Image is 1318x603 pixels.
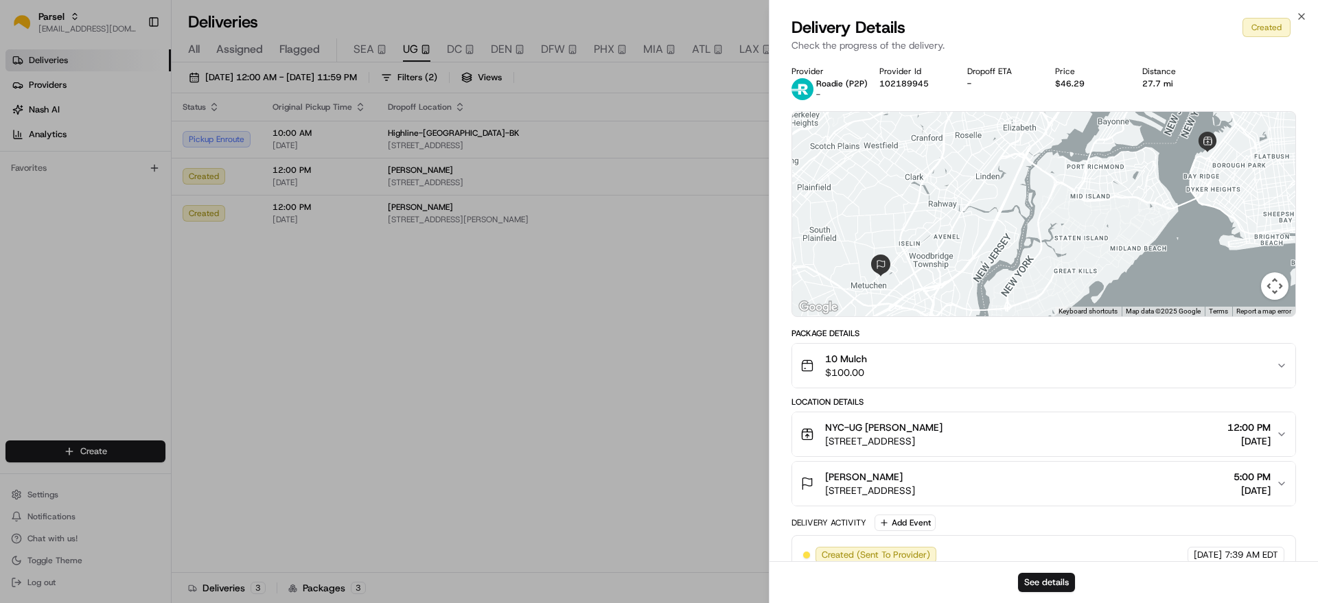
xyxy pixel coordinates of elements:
[792,412,1295,456] button: NYC-UG [PERSON_NAME][STREET_ADDRESS]12:00 PM[DATE]
[1194,549,1222,561] span: [DATE]
[1142,66,1208,77] div: Distance
[825,470,903,484] span: [PERSON_NAME]
[14,200,25,211] div: 📗
[36,88,227,103] input: Clear
[1055,66,1121,77] div: Price
[791,397,1296,407] div: Location Details
[791,78,813,100] img: roadie-logo-v2.jpg
[875,515,936,531] button: Add Event
[796,298,841,316] img: Google
[791,328,1296,339] div: Package Details
[791,38,1296,52] p: Check the progress of the delivery.
[116,200,127,211] div: 💻
[816,78,868,89] span: Roadie (P2P)
[825,352,867,366] span: 10 Mulch
[1227,421,1271,434] span: 12:00 PM
[1142,78,1208,89] div: 27.7 mi
[1234,484,1271,497] span: [DATE]
[967,78,1033,89] div: -
[1059,307,1118,316] button: Keyboard shortcuts
[233,135,250,152] button: Start new chat
[14,14,41,41] img: Nash
[130,199,220,213] span: API Documentation
[1225,549,1278,561] span: 7:39 AM EDT
[1227,434,1271,448] span: [DATE]
[14,131,38,156] img: 1736555255976-a54dd68f-1ca7-489b-9aae-adbdc363a1c4
[796,298,841,316] a: Open this area in Google Maps (opens a new window)
[1209,307,1228,315] a: Terms (opens in new tab)
[791,517,866,528] div: Delivery Activity
[792,344,1295,388] button: 10 Mulch$100.00
[825,434,943,448] span: [STREET_ADDRESS]
[1234,470,1271,484] span: 5:00 PM
[137,233,166,243] span: Pylon
[27,199,105,213] span: Knowledge Base
[967,66,1033,77] div: Dropoff ETA
[879,66,945,77] div: Provider Id
[791,16,905,38] span: Delivery Details
[1055,78,1121,89] div: $46.29
[111,193,226,218] a: 💻API Documentation
[825,366,867,379] span: $100.00
[8,193,111,218] a: 📗Knowledge Base
[791,66,857,77] div: Provider
[1261,272,1288,300] button: Map camera controls
[792,462,1295,506] button: [PERSON_NAME][STREET_ADDRESS]5:00 PM[DATE]
[47,145,174,156] div: We're available if you need us!
[47,131,225,145] div: Start new chat
[825,421,943,434] span: NYC-UG [PERSON_NAME]
[816,89,820,100] span: -
[822,549,930,561] span: Created (Sent To Provider)
[1018,573,1075,592] button: See details
[1126,307,1201,315] span: Map data ©2025 Google
[1236,307,1291,315] a: Report a map error
[14,55,250,77] p: Welcome 👋
[879,78,929,89] button: 102189945
[97,232,166,243] a: Powered byPylon
[825,484,915,497] span: [STREET_ADDRESS]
